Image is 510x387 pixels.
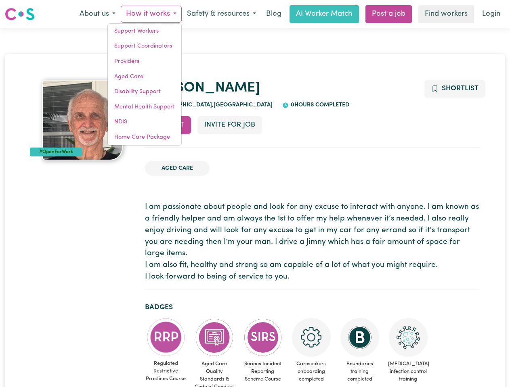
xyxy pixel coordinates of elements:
[424,80,485,98] button: Add to shortlist
[340,318,379,357] img: CS Academy: Boundaries in care and support work course completed
[147,318,185,356] img: CS Academy: Regulated Restrictive Practices course completed
[477,5,505,23] a: Login
[108,130,181,145] a: Home Care Package
[5,7,35,21] img: Careseekers logo
[289,102,349,108] span: 0 hours completed
[108,39,181,54] a: Support Coordinators
[365,5,412,23] a: Post a job
[107,23,182,146] div: How it works
[261,5,286,23] a: Blog
[30,80,135,160] a: Kenneth's profile picture'#OpenForWork
[151,102,273,108] span: [GEOGRAPHIC_DATA] , [GEOGRAPHIC_DATA]
[389,318,428,357] img: CS Academy: COVID-19 Infection Control Training course completed
[108,100,181,115] a: Mental Health Support
[30,148,83,156] div: #OpenForWork
[243,318,282,357] img: CS Academy: Serious Incident Reporting Scheme course completed
[195,318,234,357] img: CS Academy: Aged Care Quality Standards & Code of Conduct course completed
[5,5,35,23] a: Careseekers logo
[145,81,260,95] a: [PERSON_NAME]
[108,84,181,100] a: Disability Support
[242,357,284,387] span: Serious Incident Reporting Scheme Course
[197,116,262,134] button: Invite for Job
[442,85,479,92] span: Shortlist
[418,5,474,23] a: Find workers
[339,357,381,387] span: Boundaries training completed
[108,114,181,130] a: NDIS
[290,5,359,23] a: AI Worker Match
[108,54,181,69] a: Providers
[74,6,121,23] button: About us
[42,80,123,160] img: Kenneth
[121,6,182,23] button: How it works
[145,356,187,386] span: Regulated Restrictive Practices Course
[182,6,261,23] button: Safety & resources
[290,357,332,387] span: Careseekers onboarding completed
[292,318,331,357] img: CS Academy: Careseekers Onboarding course completed
[108,69,181,85] a: Aged Care
[108,24,181,39] a: Support Workers
[145,161,210,176] li: Aged Care
[387,357,429,387] span: [MEDICAL_DATA] infection control training
[145,202,481,283] p: I am passionate about people and look for any excuse to interact with anyone. I am known as a fri...
[145,303,481,312] h2: Badges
